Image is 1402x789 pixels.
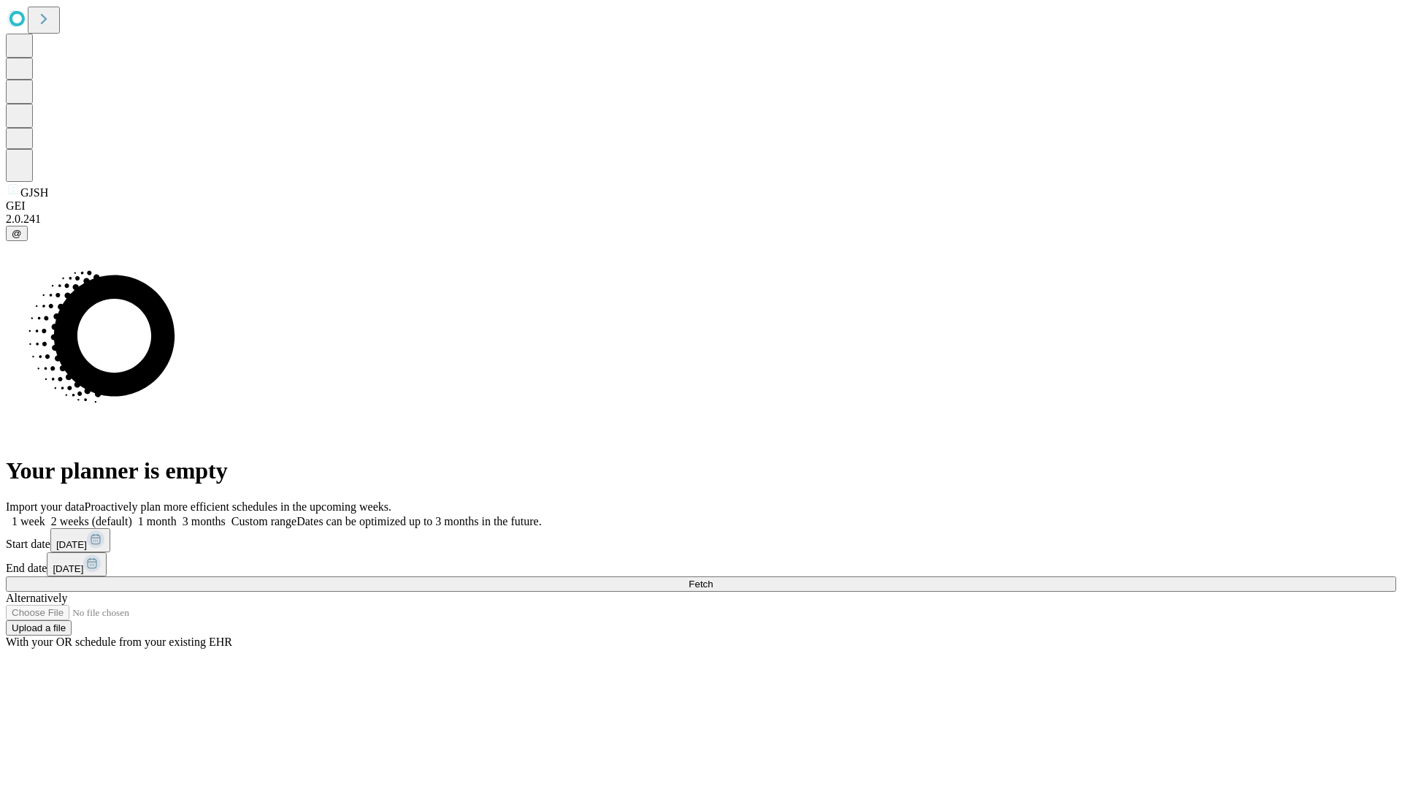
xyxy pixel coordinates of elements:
span: 3 months [183,515,226,527]
span: Custom range [231,515,296,527]
span: @ [12,228,22,239]
div: Start date [6,528,1396,552]
button: Fetch [6,576,1396,592]
span: 1 week [12,515,45,527]
span: 2 weeks (default) [51,515,132,527]
span: [DATE] [56,539,87,550]
span: Fetch [689,579,713,590]
button: [DATE] [47,552,107,576]
span: 1 month [138,515,177,527]
span: Alternatively [6,592,67,604]
div: 2.0.241 [6,213,1396,226]
div: GEI [6,199,1396,213]
span: Import your data [6,500,85,513]
div: End date [6,552,1396,576]
button: [DATE] [50,528,110,552]
span: With your OR schedule from your existing EHR [6,636,232,648]
h1: Your planner is empty [6,457,1396,484]
span: GJSH [20,186,48,199]
span: [DATE] [53,563,83,574]
button: @ [6,226,28,241]
button: Upload a file [6,620,72,636]
span: Proactively plan more efficient schedules in the upcoming weeks. [85,500,391,513]
span: Dates can be optimized up to 3 months in the future. [296,515,541,527]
